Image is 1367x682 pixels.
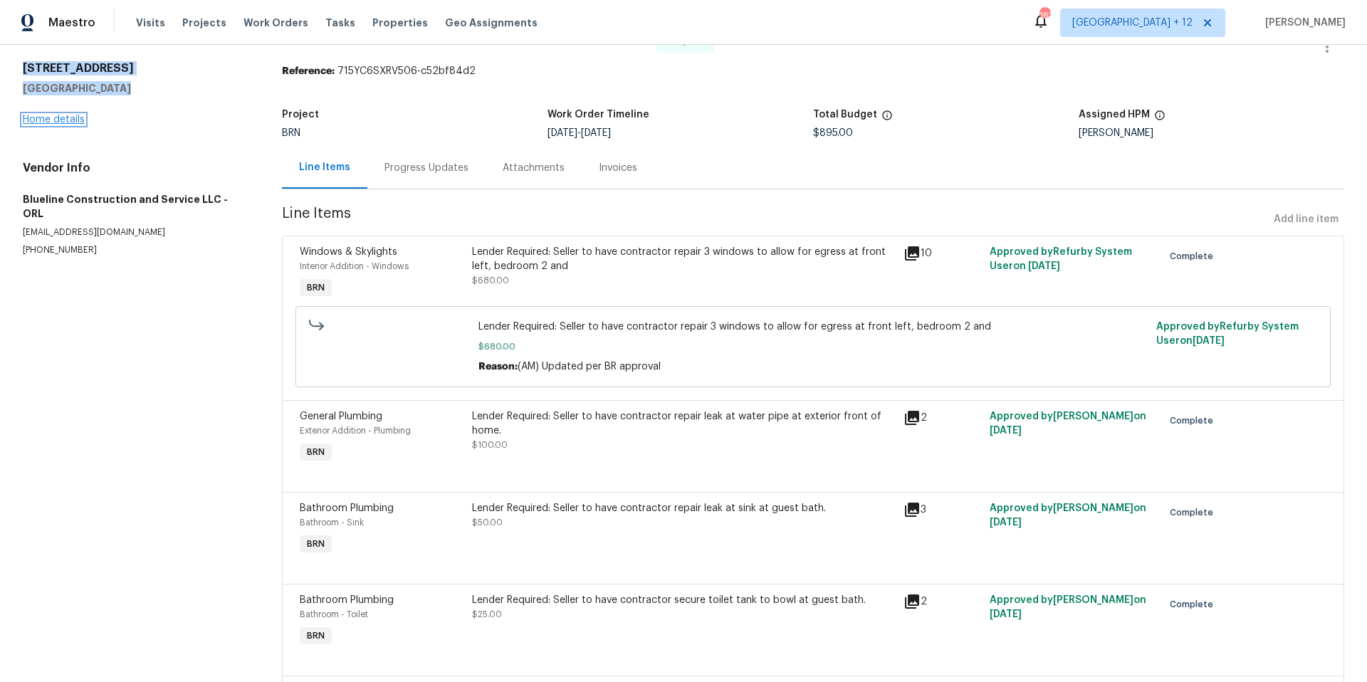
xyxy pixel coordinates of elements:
[300,610,368,619] span: Bathroom - Toilet
[301,629,330,643] span: BRN
[472,276,509,285] span: $680.00
[478,340,1148,354] span: $680.00
[1154,110,1166,128] span: The hpm assigned to this work order.
[881,110,893,128] span: The total cost of line items that have been proposed by Opendoor. This sum includes line items th...
[1170,249,1219,263] span: Complete
[282,64,1344,78] div: 715YC6SXRV506-c52bf84d2
[990,426,1022,436] span: [DATE]
[1193,336,1225,346] span: [DATE]
[301,280,330,295] span: BRN
[581,128,611,138] span: [DATE]
[300,503,394,513] span: Bathroom Plumbing
[300,518,364,527] span: Bathroom - Sink
[548,110,649,120] h5: Work Order Timeline
[1079,128,1344,138] div: [PERSON_NAME]
[384,161,468,175] div: Progress Updates
[599,161,637,175] div: Invoices
[472,245,895,273] div: Lender Required: Seller to have contractor repair 3 windows to allow for egress at front left, be...
[1259,16,1346,30] span: [PERSON_NAME]
[300,411,382,421] span: General Plumbing
[1170,597,1219,612] span: Complete
[548,128,611,138] span: -
[23,61,248,75] h2: [STREET_ADDRESS]
[23,244,248,256] p: [PHONE_NUMBER]
[990,503,1146,528] span: Approved by [PERSON_NAME] on
[182,16,226,30] span: Projects
[282,30,645,47] span: Blueline Construction and Service LLC - ORL
[478,320,1148,334] span: Lender Required: Seller to have contractor repair 3 windows to allow for egress at front left, be...
[813,110,877,120] h5: Total Budget
[282,206,1268,233] span: Line Items
[282,128,300,138] span: BRN
[472,501,895,515] div: Lender Required: Seller to have contractor repair leak at sink at guest bath.
[813,128,853,138] span: $895.00
[1170,414,1219,428] span: Complete
[904,245,981,262] div: 10
[325,18,355,28] span: Tasks
[518,362,661,372] span: (AM) Updated per BR approval
[23,115,85,125] a: Home details
[301,445,330,459] span: BRN
[904,593,981,610] div: 2
[300,262,409,271] span: Interior Addition - Windows
[136,16,165,30] span: Visits
[990,518,1022,528] span: [DATE]
[472,441,508,449] span: $100.00
[990,609,1022,619] span: [DATE]
[300,426,411,435] span: Exterior Addition - Plumbing
[282,66,335,76] b: Reference:
[1156,322,1299,346] span: Approved by Refurby System User on
[990,411,1146,436] span: Approved by [PERSON_NAME] on
[472,610,502,619] span: $25.00
[299,160,350,174] div: Line Items
[301,537,330,551] span: BRN
[300,595,394,605] span: Bathroom Plumbing
[1039,9,1049,23] div: 163
[1028,261,1060,271] span: [DATE]
[990,595,1146,619] span: Approved by [PERSON_NAME] on
[23,81,248,95] h5: [GEOGRAPHIC_DATA]
[282,110,319,120] h5: Project
[548,128,577,138] span: [DATE]
[472,593,895,607] div: Lender Required: Seller to have contractor secure toilet tank to bowl at guest bath.
[472,518,503,527] span: $50.00
[472,409,895,438] div: Lender Required: Seller to have contractor repair leak at water pipe at exterior front of home.
[503,161,565,175] div: Attachments
[1170,505,1219,520] span: Complete
[990,247,1132,271] span: Approved by Refurby System User on
[1079,110,1150,120] h5: Assigned HPM
[300,247,397,257] span: Windows & Skylights
[23,161,248,175] h4: Vendor Info
[478,362,518,372] span: Reason:
[23,226,248,238] p: [EMAIL_ADDRESS][DOMAIN_NAME]
[48,16,95,30] span: Maestro
[372,16,428,30] span: Properties
[243,16,308,30] span: Work Orders
[904,501,981,518] div: 3
[23,192,248,221] h5: Blueline Construction and Service LLC - ORL
[1072,16,1193,30] span: [GEOGRAPHIC_DATA] + 12
[445,16,538,30] span: Geo Assignments
[904,409,981,426] div: 2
